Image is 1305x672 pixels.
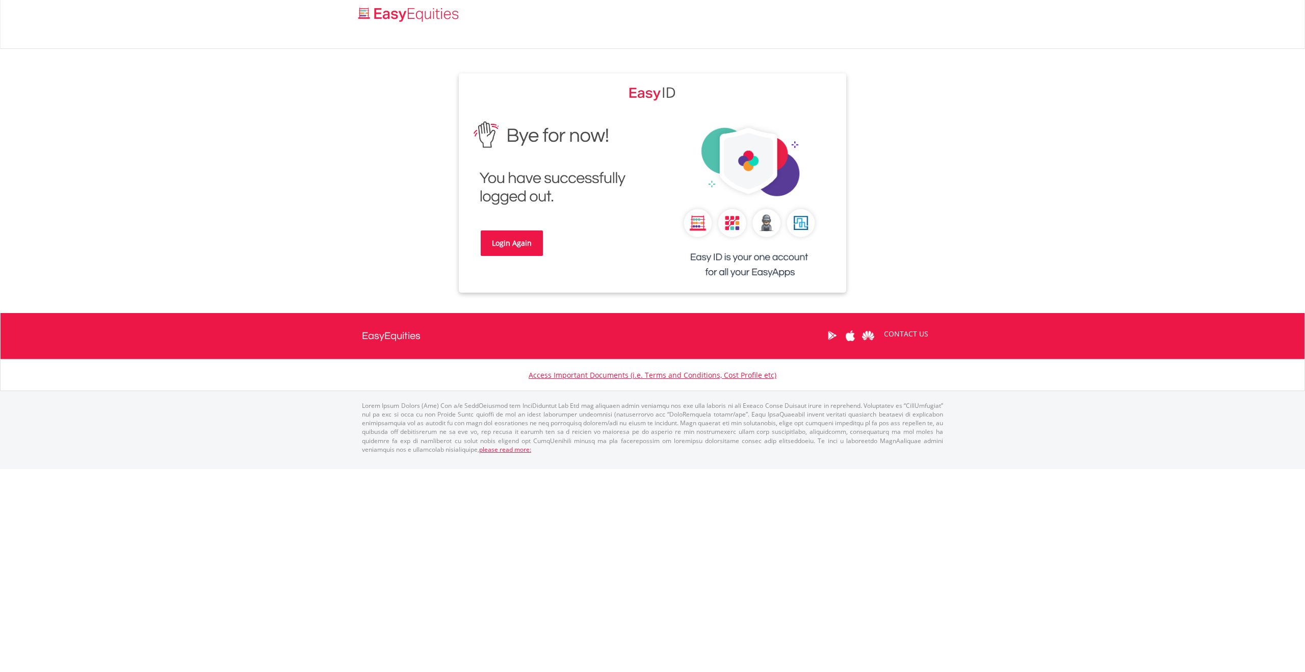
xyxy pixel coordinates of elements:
img: EasyEquities [629,84,676,101]
a: Huawei [859,320,877,351]
a: Login Again [481,230,543,256]
a: Home page [354,3,463,23]
img: EasyEquities [466,114,645,213]
a: EasyEquities [362,313,421,359]
a: please read more: [479,445,531,454]
img: EasyEquities_Logo.png [356,6,463,23]
a: Google Play [823,320,841,351]
img: EasyEquities [660,114,839,293]
p: Lorem Ipsum Dolors (Ame) Con a/e SeddOeiusmod tem InciDiduntut Lab Etd mag aliquaen admin veniamq... [362,401,943,454]
a: CONTACT US [877,320,935,348]
a: Apple [841,320,859,351]
a: Access Important Documents (i.e. Terms and Conditions, Cost Profile etc) [529,370,776,380]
